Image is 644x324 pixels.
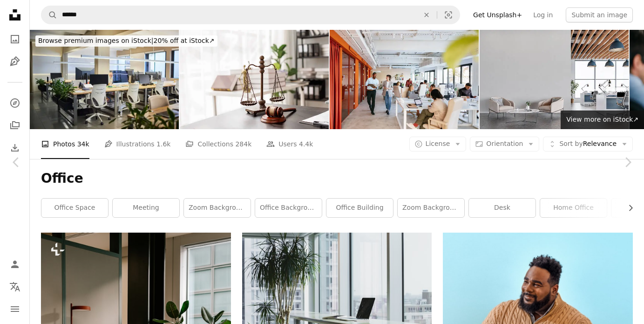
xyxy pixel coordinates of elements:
[409,137,467,152] button: License
[41,6,460,24] form: Find visuals sitewide
[540,199,607,217] a: home office
[104,129,171,159] a: Illustrations 1.6k
[559,140,583,147] span: Sort by
[180,30,329,129] img: Justice statue, gavel, with LAW Justice lawyers having team meeting at law firm background. Conce...
[543,137,633,152] button: Sort byRelevance
[41,6,57,24] button: Search Unsplash
[426,140,450,147] span: License
[622,199,633,217] button: scroll list to the right
[6,300,24,318] button: Menu
[299,139,313,149] span: 4.4k
[6,255,24,274] a: Log in / Sign up
[486,140,523,147] span: Orientation
[185,129,251,159] a: Collections 284k
[35,35,217,47] div: 20% off at iStock ↗
[398,199,464,217] a: zoom background office
[242,292,432,300] a: turned off laptop computer on top of brown wooden table
[611,117,644,207] a: Next
[41,199,108,217] a: office space
[156,139,170,149] span: 1.6k
[113,199,179,217] a: meeting
[266,129,313,159] a: Users 4.4k
[528,7,558,22] a: Log in
[235,139,251,149] span: 284k
[330,30,479,129] img: Modern Collaborative Office Space with Diverse Professionals Working in a Co-Working Environment
[30,30,179,129] img: Empty open office space, desks chairs and computers.
[41,170,633,187] h1: Office
[470,137,539,152] button: Orientation
[6,94,24,112] a: Explore
[561,110,644,129] a: View more on iStock↗
[6,116,24,135] a: Collections
[30,30,223,52] a: Browse premium images on iStock|20% off at iStock↗
[480,30,629,129] img: Modern Office Interior with light white smoke wall and Minimalist Lounge Area on microcement floor
[469,199,536,217] a: desk
[255,199,322,217] a: office background
[566,7,633,22] button: Submit an image
[559,139,617,149] span: Relevance
[38,37,153,44] span: Browse premium images on iStock |
[468,7,528,22] a: Get Unsplash+
[184,199,251,217] a: zoom background
[6,277,24,296] button: Language
[437,6,460,24] button: Visual search
[566,116,638,123] span: View more on iStock ↗
[416,6,437,24] button: Clear
[326,199,393,217] a: office building
[6,52,24,71] a: Illustrations
[6,30,24,48] a: Photos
